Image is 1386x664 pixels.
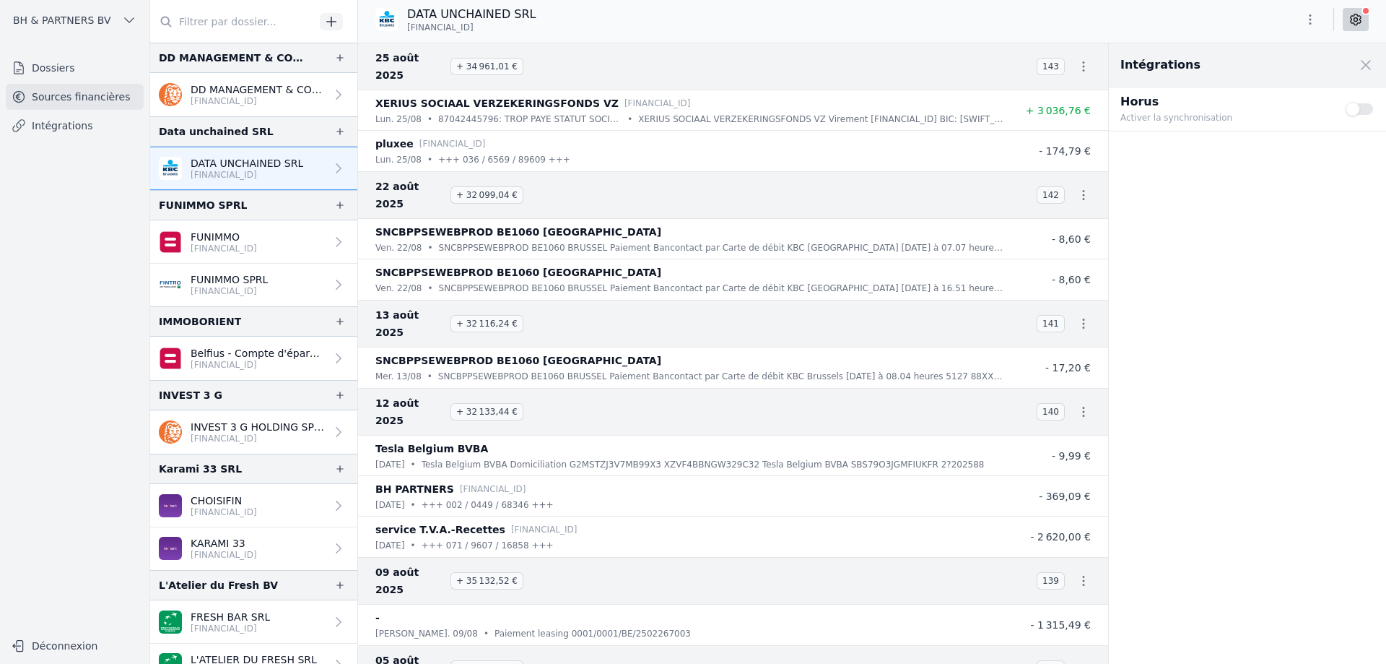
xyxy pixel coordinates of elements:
div: • [427,241,432,255]
p: INVEST 3 G HOLDING SPRL [191,420,326,434]
p: mer. 13/08 [375,369,422,384]
p: ven. 22/08 [375,281,422,296]
span: 141 [1037,315,1065,332]
img: BNP_BE_BUSINESS_GEBABEBB.png [159,611,182,634]
p: SNCBPPSEWEBPROD BE1060 [GEOGRAPHIC_DATA] [375,264,661,281]
h2: Intégrations [1120,56,1200,74]
span: - 17,20 € [1045,362,1091,374]
span: 139 [1037,572,1065,590]
span: + 32 133,44 € [450,403,523,421]
span: + 34 961,01 € [450,58,523,75]
div: • [411,498,416,512]
p: +++ 036 / 6569 / 89609 +++ [438,152,570,167]
p: [DATE] [375,498,405,512]
div: Karami 33 SRL [159,460,242,478]
a: DATA UNCHAINED SRL [FINANCIAL_ID] [150,147,357,190]
p: pluxee [375,135,414,152]
p: [FINANCIAL_ID] [191,359,326,371]
p: [FINANCIAL_ID] [191,506,257,518]
span: [FINANCIAL_ID] [407,22,474,33]
span: + 3 036,76 € [1026,105,1091,116]
p: Activer la synchronisation [1120,111,1328,125]
p: [FINANCIAL_ID] [511,522,577,537]
button: Déconnexion [6,634,144,657]
span: 09 août 2025 [375,564,445,598]
div: • [427,281,432,296]
p: CHOISIFIN [191,493,257,508]
span: 142 [1037,186,1065,204]
div: DD MANAGEMENT & CONSULTING BV [159,49,311,66]
div: • [484,626,489,641]
p: [PERSON_NAME]. 09/08 [375,626,478,641]
p: Paiement leasing 0001/0001/BE/2502267003 [494,626,691,641]
p: SNCBPPSEWEBPROD BE1060 [GEOGRAPHIC_DATA] [375,352,661,369]
p: [DATE] [375,457,405,472]
p: Belfius - Compte d'épargne [191,346,326,361]
p: KARAMI 33 [191,536,257,551]
div: L'Atelier du Fresh BV [159,577,278,594]
div: INVEST 3 G [159,387,222,404]
span: BH & PARTNERS BV [13,13,110,27]
img: KBC_BRUSSELS_KREDBEBB.png [375,8,398,31]
button: BH & PARTNERS BV [6,9,144,32]
p: DD MANAGEMENT & CONSULTING SRL [191,82,326,97]
span: + 32 116,24 € [450,315,523,332]
span: 143 [1037,58,1065,75]
input: Filtrer par dossier... [150,9,315,35]
img: ing.png [159,421,182,444]
p: SNCBPPSEWEBPROD BE1060 BRUSSEL Paiement Bancontact par Carte de débit KBC [GEOGRAPHIC_DATA] [DATE... [439,281,1004,296]
a: Sources financières [6,84,144,110]
img: belfius.png [159,230,182,254]
span: + 32 099,04 € [450,186,523,204]
a: Belfius - Compte d'épargne [FINANCIAL_ID] [150,337,357,380]
img: BEOBANK_CTBKBEBX.png [159,494,182,517]
span: 12 août 2025 [375,394,445,429]
a: KARAMI 33 [FINANCIAL_ID] [150,527,357,570]
p: XERIUS SOCIAAL VERZEKERINGSFONDS VZ [375,95,619,112]
p: [FINANCIAL_ID] [624,96,691,111]
p: XERIUS SOCIAAL VERZEKERINGSFONDS VZ Virement [FINANCIAL_ID] BIC: [SWIFT_CODE] 87042445796: TROP P... [638,112,1004,126]
p: SNCBPPSEWEBPROD BE1060 [GEOGRAPHIC_DATA] [375,223,661,241]
div: • [427,112,432,126]
p: service T.V.A.-Recettes [375,521,505,538]
span: 25 août 2025 [375,49,445,84]
img: BEOBANK_CTBKBEBX.png [159,537,182,560]
div: Data unchained SRL [159,123,274,140]
a: Dossiers [6,55,144,81]
span: - 1 315,49 € [1030,619,1091,631]
span: - 8,60 € [1052,233,1091,245]
div: • [411,457,416,472]
a: FUNIMMO SPRL [FINANCIAL_ID] [150,264,357,306]
p: ven. 22/08 [375,241,422,255]
p: [FINANCIAL_ID] [191,549,257,561]
span: - 2 620,00 € [1030,531,1091,543]
p: lun. 25/08 [375,112,422,126]
p: FRESH BAR SRL [191,610,270,624]
p: [FINANCIAL_ID] [191,285,268,297]
div: • [427,152,432,167]
p: SNCBPPSEWEBPROD BE1060 BRUSSEL Paiement Bancontact par Carte de débit KBC Brussels [DATE] à 08.04... [438,369,1004,384]
p: [FINANCIAL_ID] [460,482,526,496]
span: 13 août 2025 [375,306,445,341]
p: SNCBPPSEWEBPROD BE1060 BRUSSEL Paiement Bancontact par Carte de débit KBC [GEOGRAPHIC_DATA] [DATE... [439,241,1004,255]
span: - 174,79 € [1039,145,1091,157]
a: FRESH BAR SRL [FINANCIAL_ID] [150,600,357,644]
p: [DATE] [375,538,405,553]
a: FUNIMMO [FINANCIAL_ID] [150,220,357,264]
p: FUNIMMO SPRL [191,272,268,287]
div: IMMOBORIENT [159,313,241,330]
p: [FINANCIAL_ID] [191,623,270,634]
img: FINTRO_BE_BUSINESS_GEBABEBB.png [159,273,182,296]
p: Horus [1120,93,1328,111]
p: Tesla Belgium BVBA Domiciliation G2MSTZJ3V7MB99X3 XZVF4BBNGW329C32 Tesla Belgium BVBA SBS79O3JGMF... [422,457,985,472]
p: +++ 071 / 9607 / 16858 +++ [422,538,554,553]
a: INVEST 3 G HOLDING SPRL [FINANCIAL_ID] [150,410,357,454]
img: ing.png [159,83,182,106]
div: • [627,112,632,126]
p: [FINANCIAL_ID] [191,433,326,444]
span: 140 [1037,403,1065,421]
p: [FINANCIAL_ID] [191,169,303,181]
span: 22 août 2025 [375,178,445,212]
p: FUNIMMO [191,230,257,244]
a: DD MANAGEMENT & CONSULTING SRL [FINANCIAL_ID] [150,73,357,116]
